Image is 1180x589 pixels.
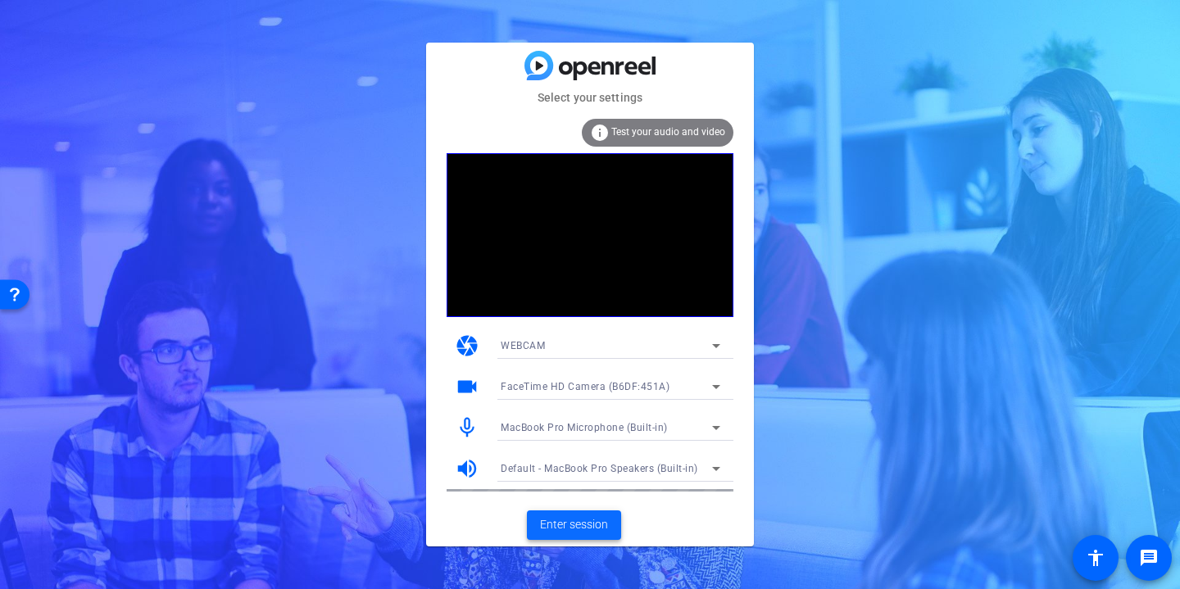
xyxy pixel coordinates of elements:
mat-icon: videocam [455,374,479,399]
span: Default - MacBook Pro Speakers (Built-in) [501,463,698,474]
button: Enter session [527,510,621,540]
mat-icon: mic_none [455,415,479,440]
mat-card-subtitle: Select your settings [426,88,754,106]
span: FaceTime HD Camera (B6DF:451A) [501,381,669,392]
img: blue-gradient.svg [524,51,656,79]
mat-icon: volume_up [455,456,479,481]
mat-icon: message [1139,548,1159,568]
mat-icon: camera [455,333,479,358]
mat-icon: info [590,123,610,143]
span: Test your audio and video [611,126,725,138]
span: Enter session [540,516,608,533]
span: WEBCAM [501,340,545,351]
mat-icon: accessibility [1086,548,1105,568]
span: MacBook Pro Microphone (Built-in) [501,422,668,433]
